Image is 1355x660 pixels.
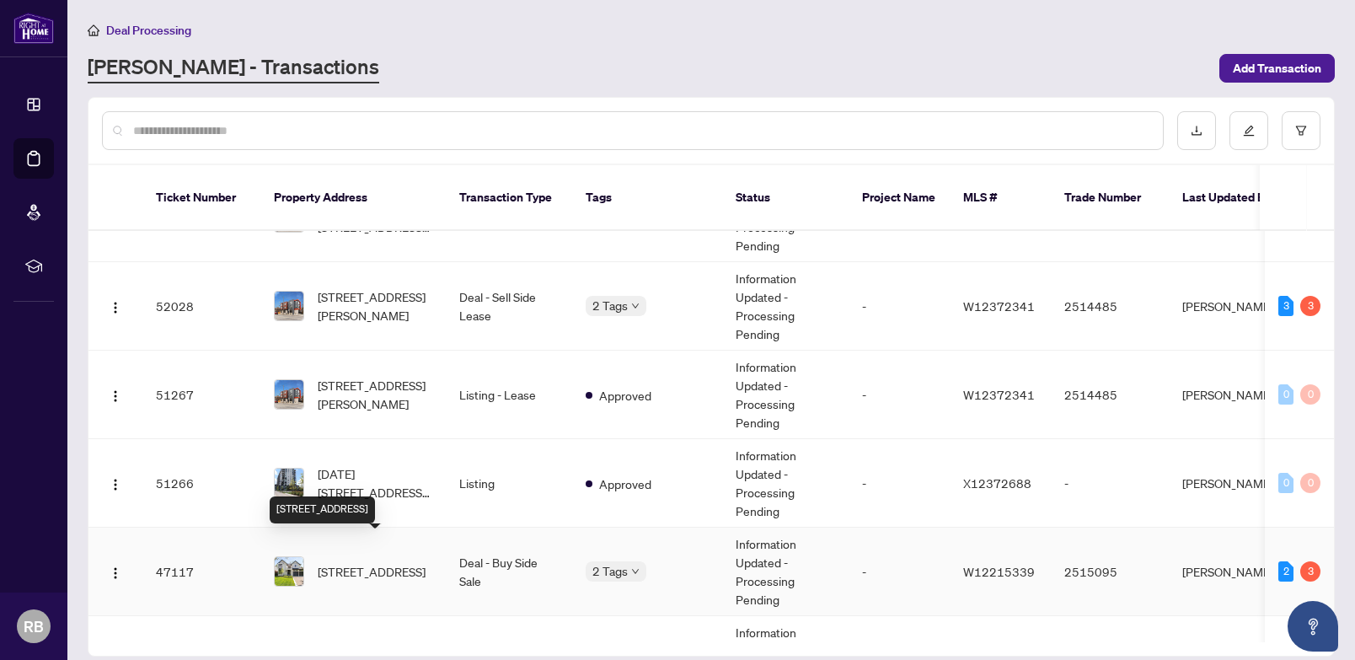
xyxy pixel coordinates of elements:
[1233,55,1321,82] span: Add Transaction
[88,24,99,36] span: home
[446,351,572,439] td: Listing - Lease
[275,292,303,320] img: thumbnail-img
[275,557,303,586] img: thumbnail-img
[592,561,628,581] span: 2 Tags
[963,387,1035,402] span: W12372341
[849,351,950,439] td: -
[109,301,122,314] img: Logo
[1169,165,1295,231] th: Last Updated By
[722,262,849,351] td: Information Updated - Processing Pending
[109,566,122,580] img: Logo
[318,562,426,581] span: [STREET_ADDRESS]
[722,439,849,528] td: Information Updated - Processing Pending
[1278,473,1293,493] div: 0
[849,165,950,231] th: Project Name
[963,564,1035,579] span: W12215339
[24,614,44,638] span: RB
[592,296,628,315] span: 2 Tags
[446,165,572,231] th: Transaction Type
[109,389,122,403] img: Logo
[446,262,572,351] td: Deal - Sell Side Lease
[1282,111,1320,150] button: filter
[950,165,1051,231] th: MLS #
[275,469,303,497] img: thumbnail-img
[1300,561,1320,582] div: 3
[1243,125,1255,137] span: edit
[722,165,849,231] th: Status
[106,23,191,38] span: Deal Processing
[1219,54,1335,83] button: Add Transaction
[13,13,54,44] img: logo
[1300,473,1320,493] div: 0
[102,381,129,408] button: Logo
[1278,561,1293,582] div: 2
[318,464,432,502] span: [DATE][STREET_ADDRESS][DATE][PERSON_NAME]
[446,439,572,528] td: Listing
[1300,384,1320,405] div: 0
[1051,528,1169,616] td: 2515095
[142,165,260,231] th: Ticket Number
[142,351,260,439] td: 51267
[102,470,129,496] button: Logo
[1051,439,1169,528] td: -
[1278,384,1293,405] div: 0
[142,262,260,351] td: 52028
[631,302,640,310] span: down
[1300,296,1320,316] div: 3
[109,478,122,491] img: Logo
[1169,262,1295,351] td: [PERSON_NAME]
[1191,125,1202,137] span: download
[722,351,849,439] td: Information Updated - Processing Pending
[1295,125,1307,137] span: filter
[849,262,950,351] td: -
[1169,439,1295,528] td: [PERSON_NAME]
[260,165,446,231] th: Property Address
[599,475,651,493] span: Approved
[446,528,572,616] td: Deal - Buy Side Sale
[1051,262,1169,351] td: 2514485
[1051,165,1169,231] th: Trade Number
[275,380,303,409] img: thumbnail-img
[318,287,432,325] span: [STREET_ADDRESS][PERSON_NAME]
[1169,528,1295,616] td: [PERSON_NAME]
[318,376,432,413] span: [STREET_ADDRESS][PERSON_NAME]
[1278,296,1293,316] div: 3
[270,496,375,523] div: [STREET_ADDRESS]
[102,292,129,319] button: Logo
[1288,601,1338,652] button: Open asap
[631,567,640,576] span: down
[572,165,722,231] th: Tags
[1169,351,1295,439] td: [PERSON_NAME]
[142,439,260,528] td: 51266
[1051,351,1169,439] td: 2514485
[599,386,651,405] span: Approved
[963,475,1031,491] span: X12372688
[88,53,379,83] a: [PERSON_NAME] - Transactions
[142,528,260,616] td: 47117
[722,528,849,616] td: Information Updated - Processing Pending
[849,439,950,528] td: -
[1229,111,1268,150] button: edit
[102,558,129,585] button: Logo
[1177,111,1216,150] button: download
[849,528,950,616] td: -
[963,298,1035,314] span: W12372341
